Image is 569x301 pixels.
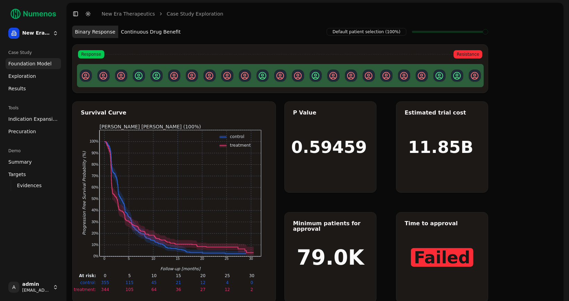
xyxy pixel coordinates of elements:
h1: 0.59459 [291,139,367,155]
div: Survival Curve [81,110,267,116]
span: Response [78,50,104,58]
button: Continuous Drug Benefit [118,26,183,38]
text: control [230,134,244,139]
text: 15 [176,257,180,261]
a: Foundation Model [6,58,61,69]
text: 5 [128,257,130,261]
span: Precuration [8,128,36,135]
h1: 11.85B [408,139,473,155]
button: Aadmin[EMAIL_ADDRESS] [6,279,61,295]
text: 20 [200,273,205,278]
text: 0 [250,280,253,285]
a: Exploration [6,71,61,82]
text: 45 [151,280,156,285]
span: Results [8,85,26,92]
a: Summary [6,156,61,167]
text: [PERSON_NAME] [PERSON_NAME] (100%) [100,124,201,129]
a: Targets [6,169,61,180]
button: New Era Therapeutics [6,25,61,42]
text: Follow-up [months] [160,266,201,271]
text: treatment: [74,287,96,292]
text: 10 [151,273,156,278]
text: 5 [128,273,131,278]
text: 12 [200,280,205,285]
span: Exploration [8,73,36,80]
span: admin [22,281,50,288]
nav: breadcrumb [102,10,223,17]
span: Default patient selection (100%) [327,28,406,36]
text: 36 [175,287,181,292]
text: 2 [250,287,253,292]
text: 355 [101,280,109,285]
h1: 79.0K [297,247,364,268]
text: 0 [103,257,105,261]
text: 80% [91,163,98,166]
span: New Era Therapeutics [22,30,50,36]
text: 105 [126,287,133,292]
text: 20 [200,257,204,261]
text: 30 [249,273,254,278]
text: 64 [151,287,156,292]
text: 10 [151,257,155,261]
span: Indication Expansion [8,116,58,122]
text: 25 [224,273,230,278]
text: 40% [91,208,98,212]
text: 4 [226,280,229,285]
span: Foundation Model [8,60,52,67]
text: 0 [104,273,106,278]
text: 70% [91,174,98,178]
text: 15 [175,273,181,278]
span: Resistance [454,50,482,58]
text: 27 [200,287,205,292]
text: 0% [93,254,98,258]
text: Progression Free Survival Probability (%) [82,151,87,235]
img: Numenos [6,6,61,22]
text: treatment [230,143,251,148]
text: 10% [91,243,98,247]
a: Evidences [14,181,53,190]
a: Results [6,83,61,94]
span: Failed [411,248,473,267]
div: Case Study [6,47,61,58]
a: New Era Therapeutics [102,10,155,17]
span: A [8,282,19,293]
a: Precuration [6,126,61,137]
text: 12 [224,287,230,292]
span: [EMAIL_ADDRESS] [22,288,50,293]
text: 60% [91,185,98,189]
text: 21 [175,280,181,285]
text: 115 [126,280,133,285]
div: Demo [6,145,61,156]
button: Binary Response [72,26,118,38]
div: Tools [6,102,61,113]
span: Summary [8,158,32,165]
a: Case Study Exploration [167,10,223,17]
span: Targets [8,171,26,178]
text: 90% [91,151,98,155]
text: 100% [89,139,98,143]
a: Indication Expansion [6,113,61,125]
text: 20% [91,231,98,235]
text: 30 [249,257,253,261]
text: control: [80,280,96,285]
text: 344 [101,287,109,292]
text: At risk: [79,273,96,278]
text: 25 [225,257,229,261]
text: 50% [91,197,98,201]
text: 30% [91,220,98,224]
span: Evidences [17,182,42,189]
